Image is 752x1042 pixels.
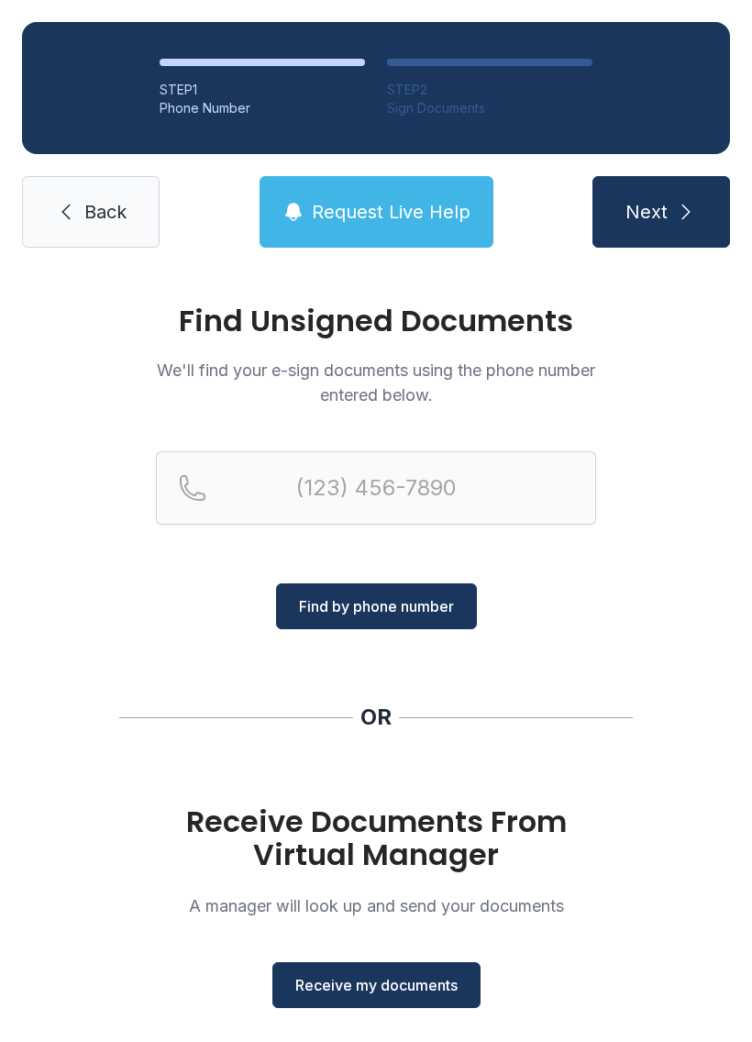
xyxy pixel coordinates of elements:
[160,81,365,99] div: STEP 1
[387,99,592,117] div: Sign Documents
[625,199,668,225] span: Next
[295,974,458,996] span: Receive my documents
[156,358,596,407] p: We'll find your e-sign documents using the phone number entered below.
[360,703,392,732] div: OR
[156,805,596,871] h1: Receive Documents From Virtual Manager
[387,81,592,99] div: STEP 2
[312,199,470,225] span: Request Live Help
[156,893,596,918] p: A manager will look up and send your documents
[160,99,365,117] div: Phone Number
[156,306,596,336] h1: Find Unsigned Documents
[299,595,454,617] span: Find by phone number
[156,451,596,525] input: Reservation phone number
[84,199,127,225] span: Back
